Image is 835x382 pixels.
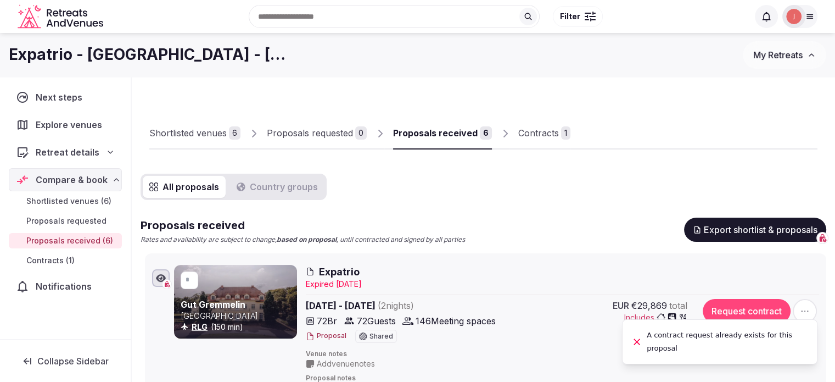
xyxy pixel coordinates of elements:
div: Shortlisted venues [149,126,227,140]
a: RLG [192,322,208,331]
a: Proposals requested0 [267,118,367,150]
div: Expire d [DATE] [306,279,819,290]
button: My Retreats [743,41,826,69]
button: Export shortlist & proposals [684,218,826,242]
strong: based on proposal [277,235,337,243]
div: 6 [229,126,240,140]
a: Proposals requested [9,213,122,229]
span: 146 Meeting spaces [416,314,496,328]
span: Notifications [36,280,96,293]
span: Add venue notes [317,358,375,369]
a: Contracts1 [518,118,570,150]
span: Compare & book [36,173,108,186]
span: Explore venues [36,118,107,131]
button: Request contract [703,299,791,323]
button: Country groups [230,176,324,198]
span: 72 Guests [357,314,396,328]
span: ( 2 night s ) [378,300,414,311]
svg: Retreats and Venues company logo [18,4,105,29]
div: Proposals requested [267,126,353,140]
div: 0 [355,126,367,140]
span: Expatrio [319,265,360,279]
span: A contract request already exists for this proposal [647,329,808,355]
span: Shared [369,333,393,340]
a: Next steps [9,86,122,109]
span: Venue notes [306,350,819,359]
span: 72 Br [317,314,337,328]
span: [DATE] - [DATE] [306,299,499,312]
span: Proposals received (6) [26,235,113,246]
span: Next steps [36,91,87,104]
h1: Expatrio - [GEOGRAPHIC_DATA] - [DATE] [9,44,290,65]
button: 0 [620,327,642,342]
a: Shortlisted venues6 [149,118,240,150]
img: Joanna Asiukiewicz [786,9,802,24]
span: total [669,299,687,312]
span: Filter [560,11,580,22]
a: Proposals received (6) [9,233,122,248]
span: Contracts (1) [26,255,75,266]
a: Shortlisted venues (6) [9,193,122,209]
button: Collapse Sidebar [9,349,122,373]
a: Visit the homepage [18,4,105,29]
a: Gut Gremmelin [181,299,245,310]
div: 6 [480,126,492,140]
span: EUR [613,299,629,312]
span: €29,869 [631,299,667,312]
button: Filter [553,6,603,27]
button: All proposals [143,176,226,198]
div: Proposals received [393,126,478,140]
div: 1 [561,126,570,140]
h2: Proposals received [141,218,465,233]
span: Collapse Sidebar [37,356,109,367]
a: Notifications [9,275,122,298]
span: Proposals requested [26,215,107,226]
button: Proposal [306,331,346,341]
div: Contracts [518,126,559,140]
a: Proposals received6 [393,118,492,150]
a: Contracts (1) [9,253,122,268]
span: Retreat details [36,146,99,159]
p: [GEOGRAPHIC_DATA] [181,311,295,322]
span: Shortlisted venues (6) [26,196,111,207]
span: My Retreats [753,49,803,60]
div: (150 min) [181,322,295,333]
a: Explore venues [9,113,122,136]
p: Rates and availability are subject to change, , until contracted and signed by all parties [141,235,465,245]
